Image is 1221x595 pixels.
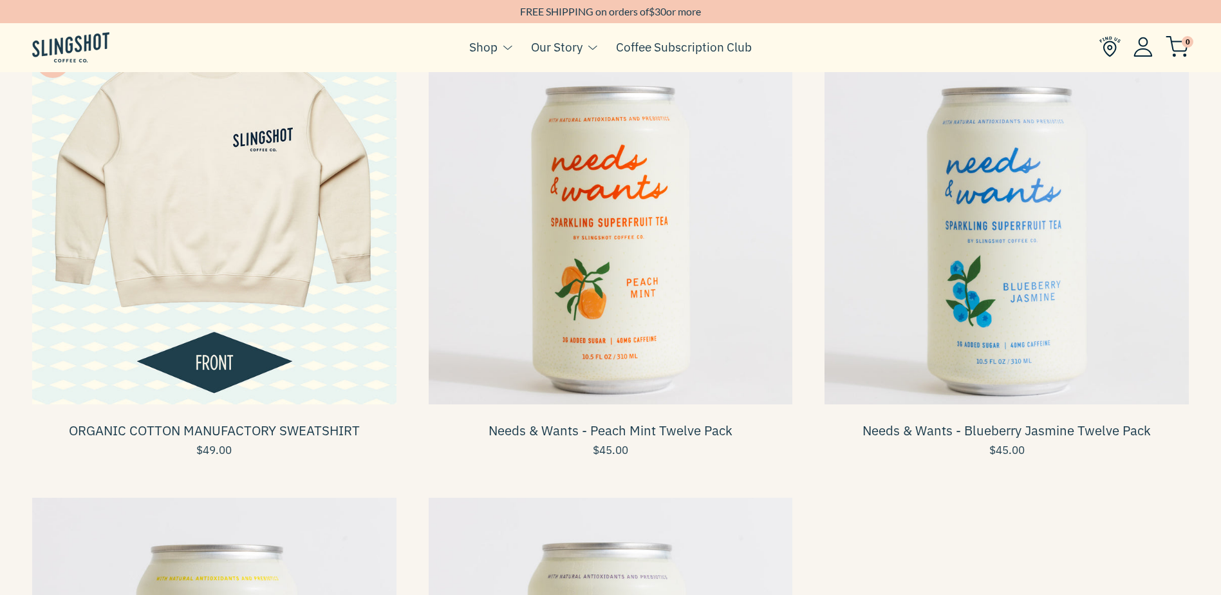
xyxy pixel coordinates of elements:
a: Needs & Wants - Peach Mint Twelve Pack [489,422,732,439]
img: Find Us [1099,36,1121,57]
span: 0 [1182,36,1193,48]
a: ORGANIC COTTON MANUFACTORY SWEATSHIRT [69,422,360,439]
a: Our Story [531,37,583,57]
a: Coffee Subscription Club [616,37,752,57]
img: cart [1166,36,1189,57]
a: $49.00 [32,445,396,456]
a: Shop [469,37,498,57]
img: Account [1133,37,1153,57]
a: SoldOut [32,40,396,404]
a: $45.00 [825,445,1189,456]
span: $ [649,5,655,17]
a: Needs & Wants - Blueberry Jasmine Twelve Pack [862,422,1151,439]
span: 30 [655,5,666,17]
a: $45.00 [429,445,793,456]
a: 0 [1166,39,1189,55]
